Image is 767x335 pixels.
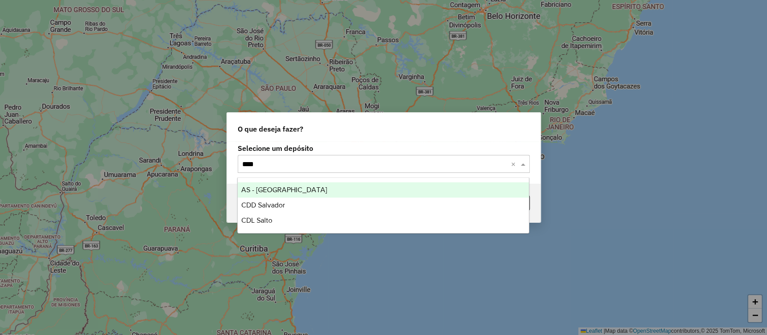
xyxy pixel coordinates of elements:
label: Selecione um depósito [238,143,530,154]
ng-dropdown-panel: Options list [237,177,529,234]
span: CDD Salvador [241,201,285,209]
span: CDL Salto [241,216,272,224]
span: O que deseja fazer? [238,123,303,134]
span: Clear all [511,159,519,169]
span: AS - [GEOGRAPHIC_DATA] [241,186,327,194]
